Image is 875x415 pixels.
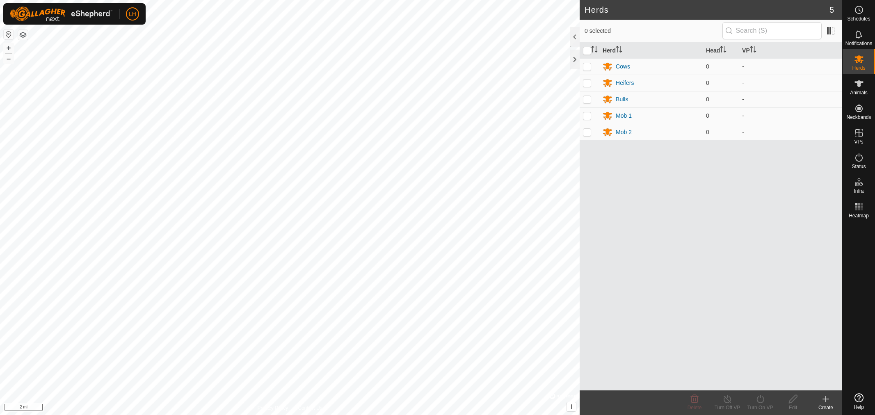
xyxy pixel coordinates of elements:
[854,139,863,144] span: VPs
[845,41,872,46] span: Notifications
[744,404,777,411] div: Turn On VP
[706,96,709,103] span: 0
[571,403,572,410] span: i
[720,47,727,54] p-sorticon: Activate to sort
[706,63,709,70] span: 0
[4,43,14,53] button: +
[843,390,875,413] a: Help
[847,16,870,21] span: Schedules
[739,91,842,107] td: -
[616,47,622,54] p-sorticon: Activate to sort
[585,5,829,15] h2: Herds
[852,164,866,169] span: Status
[616,128,632,137] div: Mob 2
[850,90,868,95] span: Animals
[10,7,112,21] img: Gallagher Logo
[829,4,834,16] span: 5
[739,107,842,124] td: -
[849,213,869,218] span: Heatmap
[616,95,628,104] div: Bulls
[258,404,288,412] a: Privacy Policy
[846,115,871,120] span: Neckbands
[739,75,842,91] td: -
[18,30,28,40] button: Map Layers
[706,80,709,86] span: 0
[739,58,842,75] td: -
[706,112,709,119] span: 0
[129,10,136,18] span: LH
[711,404,744,411] div: Turn Off VP
[739,43,842,59] th: VP
[4,54,14,64] button: –
[298,404,322,412] a: Contact Us
[854,189,864,194] span: Infra
[777,404,809,411] div: Edit
[4,30,14,39] button: Reset Map
[739,124,842,140] td: -
[852,66,865,71] span: Herds
[706,129,709,135] span: 0
[591,47,598,54] p-sorticon: Activate to sort
[599,43,703,59] th: Herd
[750,47,756,54] p-sorticon: Activate to sort
[688,405,702,410] span: Delete
[809,404,842,411] div: Create
[616,79,634,87] div: Heifers
[854,405,864,410] span: Help
[703,43,739,59] th: Head
[585,27,722,35] span: 0 selected
[722,22,822,39] input: Search (S)
[616,62,630,71] div: Cows
[567,402,576,411] button: i
[616,112,632,120] div: Mob 1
